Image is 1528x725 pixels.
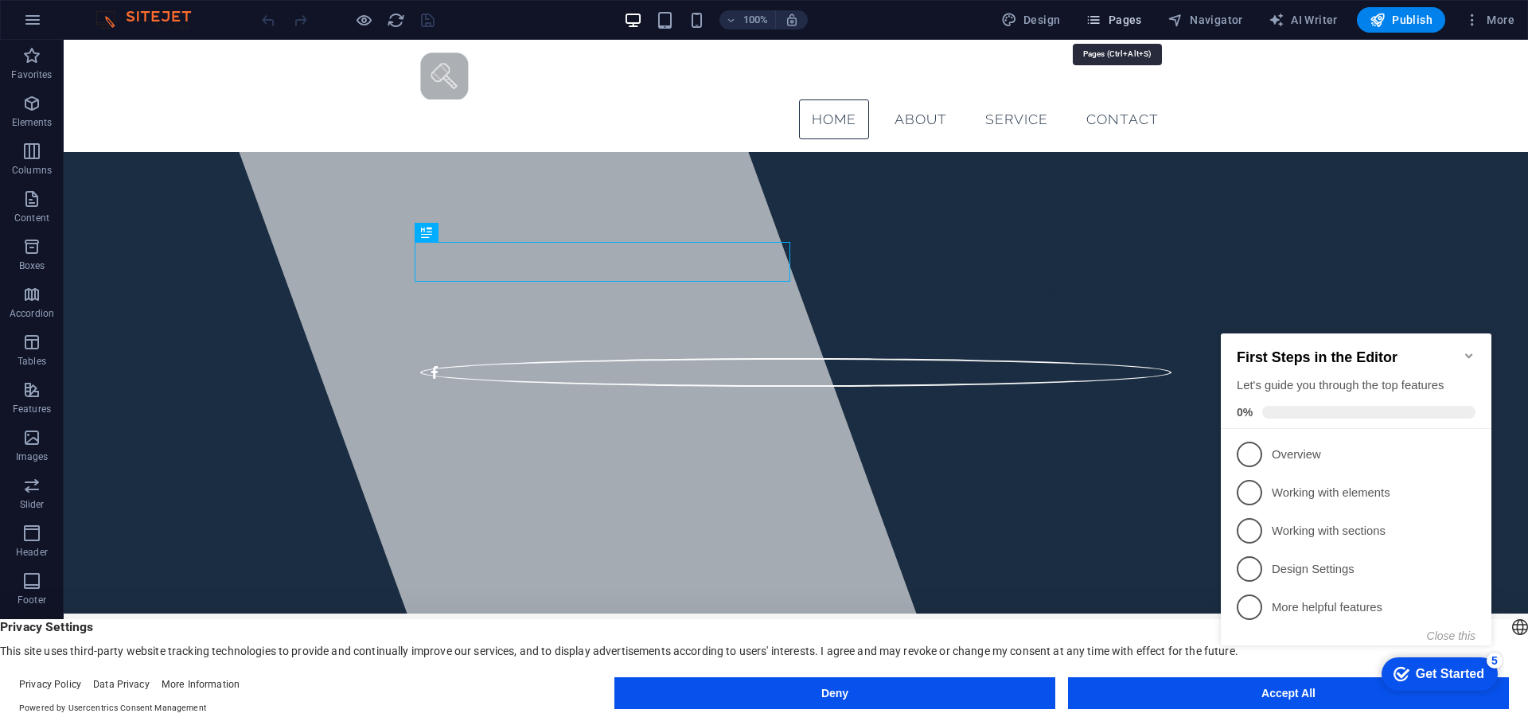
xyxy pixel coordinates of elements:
[22,95,48,108] span: 0%
[1269,12,1338,28] span: AI Writer
[57,251,248,267] p: Design Settings
[14,212,49,224] p: Content
[16,546,48,559] p: Header
[354,10,373,29] button: Click here to leave preview mode and continue editing
[6,201,277,240] li: Working with sections
[16,450,49,463] p: Images
[10,307,54,320] p: Accordion
[6,125,277,163] li: Overview
[995,7,1067,33] div: Design (Ctrl+Alt+Y)
[995,7,1067,33] button: Design
[1167,12,1243,28] span: Navigator
[57,289,248,306] p: More helpful features
[1357,7,1445,33] button: Publish
[1086,12,1141,28] span: Pages
[1079,7,1148,33] button: Pages
[785,13,799,27] i: On resize automatically adjust zoom level to fit chosen device.
[1161,7,1249,33] button: Navigator
[1001,12,1061,28] span: Design
[57,136,248,153] p: Overview
[387,11,405,29] i: Reload page
[6,278,277,316] li: More helpful features
[22,67,261,84] div: Let's guide you through the top features
[12,116,53,129] p: Elements
[201,357,270,371] div: Get Started
[719,10,776,29] button: 100%
[6,163,277,201] li: Working with elements
[272,342,288,358] div: 5
[57,212,248,229] p: Working with sections
[18,594,46,606] p: Footer
[6,240,277,278] li: Design Settings
[19,259,45,272] p: Boxes
[1370,12,1432,28] span: Publish
[11,68,52,81] p: Favorites
[743,10,769,29] h6: 100%
[13,403,51,415] p: Features
[57,174,248,191] p: Working with elements
[22,39,261,56] h2: First Steps in the Editor
[167,347,283,380] div: Get Started 5 items remaining, 0% complete
[92,10,211,29] img: Editor Logo
[20,498,45,511] p: Slider
[248,39,261,52] div: Minimize checklist
[12,164,52,177] p: Columns
[1464,12,1514,28] span: More
[1458,7,1521,33] button: More
[386,10,405,29] button: reload
[212,319,261,332] button: Close this
[18,355,46,368] p: Tables
[1262,7,1344,33] button: AI Writer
